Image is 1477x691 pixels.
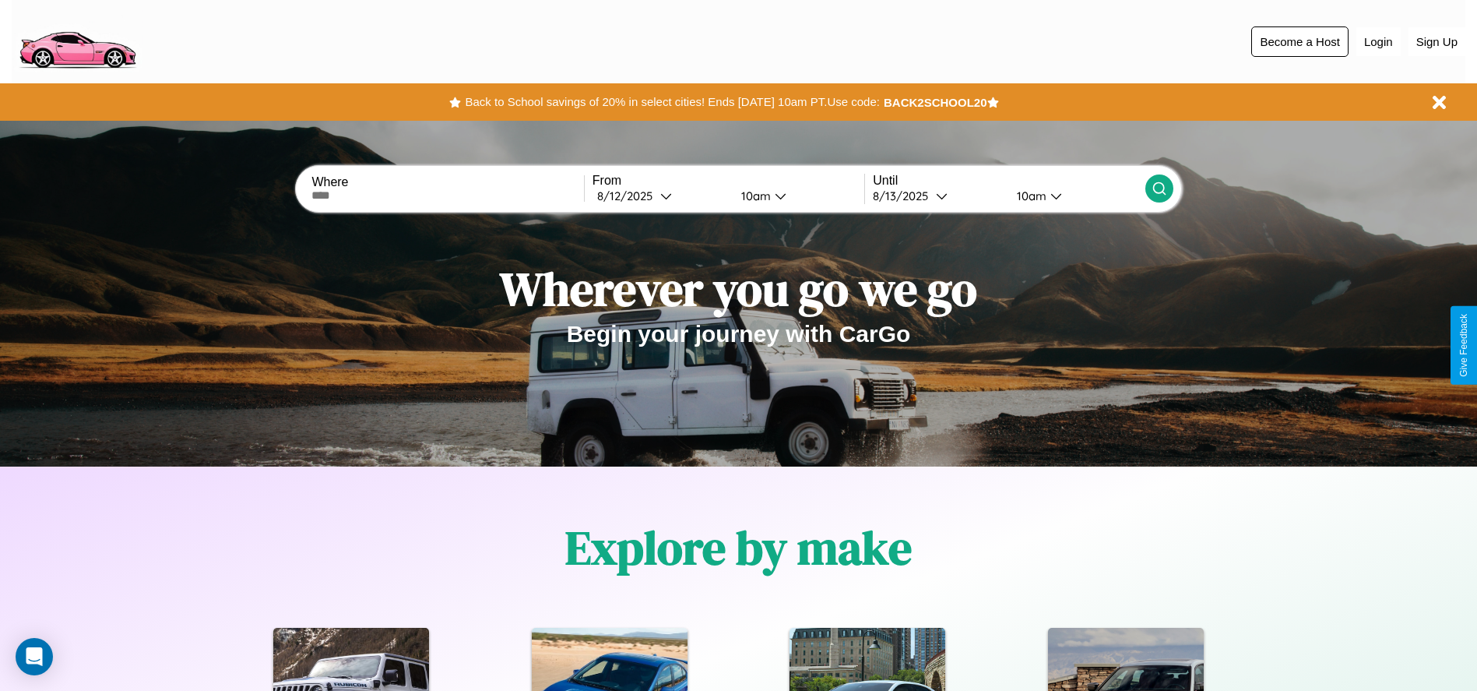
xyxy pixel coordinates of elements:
[597,189,660,203] div: 8 / 12 / 2025
[12,8,142,72] img: logo
[16,638,53,675] div: Open Intercom Messenger
[1408,27,1465,56] button: Sign Up
[593,174,864,188] label: From
[729,188,865,204] button: 10am
[311,175,583,189] label: Where
[565,516,912,580] h1: Explore by make
[461,91,883,113] button: Back to School savings of 20% in select cities! Ends [DATE] 10am PT.Use code:
[1004,188,1145,204] button: 10am
[593,188,729,204] button: 8/12/2025
[873,189,936,203] div: 8 / 13 / 2025
[1458,314,1469,377] div: Give Feedback
[1251,26,1349,57] button: Become a Host
[1356,27,1401,56] button: Login
[873,174,1145,188] label: Until
[733,189,775,203] div: 10am
[884,96,987,109] b: BACK2SCHOOL20
[1009,189,1050,203] div: 10am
